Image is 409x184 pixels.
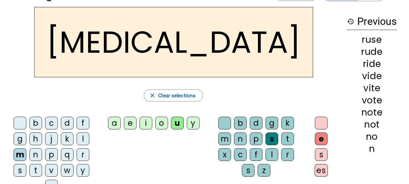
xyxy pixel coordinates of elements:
[45,164,58,177] div: v
[315,132,328,145] div: e
[171,117,184,129] div: u
[155,117,168,129] div: o
[14,148,26,161] div: m
[347,59,397,69] div: ride
[347,96,397,105] div: vote
[347,18,354,25] mat-icon: history
[315,148,328,161] div: s
[140,117,152,129] div: i
[14,132,26,145] div: g
[218,132,231,145] div: m
[45,117,58,129] div: c
[77,164,89,177] div: y
[266,132,278,145] div: s
[347,84,397,93] div: vite
[158,91,196,100] span: Clear selections
[234,117,247,129] div: b
[250,117,262,129] div: d
[347,120,397,129] div: not
[108,117,121,129] div: a
[347,108,397,117] div: note
[34,7,313,77] h2: [MEDICAL_DATA]
[266,117,278,129] div: g
[218,148,231,161] div: x
[266,148,278,161] div: l
[29,164,42,177] div: t
[281,117,294,129] div: k
[347,144,397,153] div: n
[149,92,156,99] mat-icon: close
[61,132,74,145] div: k
[234,148,247,161] div: c
[61,148,74,161] div: q
[45,148,58,161] div: p
[187,117,200,129] div: y
[124,117,137,129] div: e
[77,117,89,129] div: f
[14,164,26,177] div: s
[242,164,255,177] div: s
[258,164,270,177] div: z
[281,148,294,161] div: r
[347,72,397,81] div: vide
[45,132,58,145] div: j
[281,132,294,145] div: t
[29,132,42,145] div: h
[144,89,203,102] button: Clear selections
[77,148,89,161] div: r
[347,132,397,141] div: no
[347,35,397,44] div: ruse
[234,132,247,145] div: n
[347,13,397,30] h3: Previous
[29,117,42,129] div: b
[61,117,74,129] div: d
[347,47,397,56] div: rude
[77,132,89,145] div: l
[61,164,74,177] div: w
[315,164,328,177] div: es
[250,132,262,145] div: p
[250,148,262,161] div: f
[29,148,42,161] div: n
